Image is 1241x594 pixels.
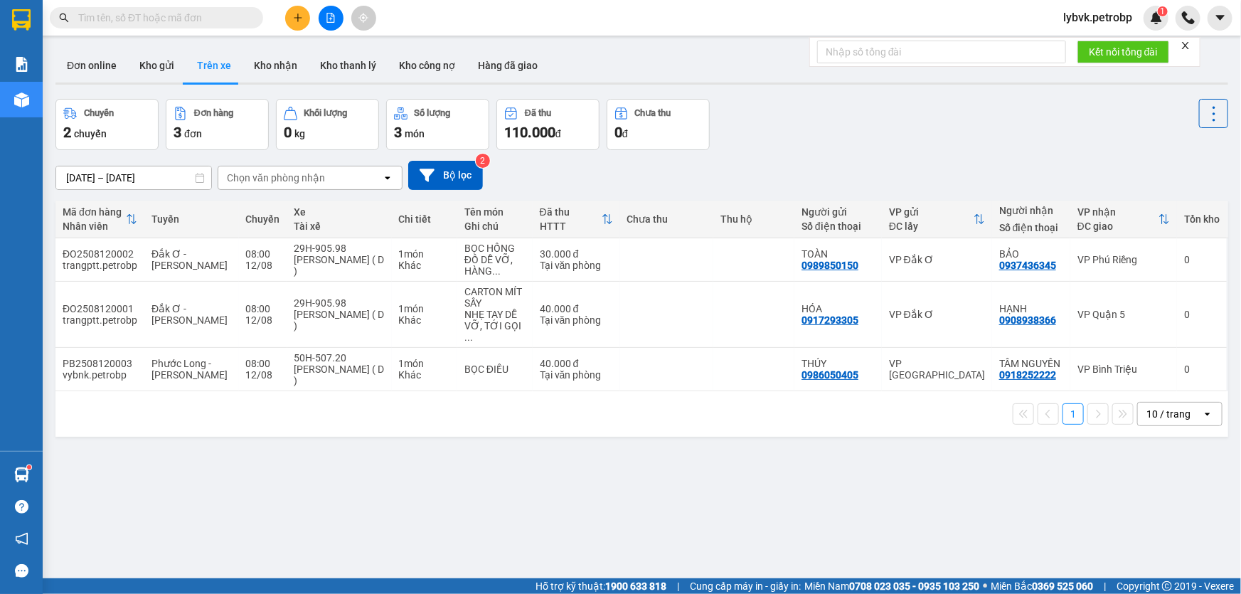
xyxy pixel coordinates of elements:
div: Tại văn phòng [540,369,613,381]
button: Kho công nợ [388,48,467,83]
div: Đã thu [525,108,551,118]
div: HÓA [801,303,875,314]
div: PB2508120003 [63,358,137,369]
div: 50H-507.20 [294,352,385,364]
div: Người gửi [801,206,875,218]
span: 3 [394,124,402,141]
input: Tìm tên, số ĐT hoặc mã đơn [78,10,246,26]
div: Tuyến [151,213,232,225]
div: Chi tiết [399,213,450,225]
span: 0 [614,124,622,141]
div: 40.000 đ [540,358,613,369]
span: kg [294,128,305,139]
span: copyright [1162,581,1172,591]
div: CARTON MÍT SẤY [464,286,526,309]
span: Phước Long - [PERSON_NAME] [151,358,228,381]
div: VP Đắk Ơ [889,309,985,320]
div: Số điện thoại [801,221,875,232]
span: | [1104,578,1106,594]
div: 0 [1184,364,1220,375]
div: NHẸ TAY DỄ VỠ, TỚI GỌI KHÁCH LIỀN [464,309,526,343]
button: aim [351,6,376,31]
div: Chưa thu [635,108,671,118]
button: Bộ lọc [408,161,483,190]
div: Mã đơn hàng [63,206,126,218]
div: Chuyến [246,213,280,225]
div: TOÀN [801,248,875,260]
input: Select a date range. [56,166,211,189]
div: BẢO [999,248,1063,260]
div: Xe [294,206,385,218]
div: VP gửi [889,206,974,218]
img: solution-icon [14,57,29,72]
th: Toggle SortBy [882,201,992,238]
div: 40.000 đ [540,303,613,314]
div: 29H-905.98 [294,297,385,309]
button: Kho gửi [128,48,186,83]
button: Kết nối tổng đài [1077,41,1169,63]
div: Khác [399,369,450,381]
div: ĐO2508120001 [63,303,137,314]
div: 08:00 [246,248,280,260]
div: [PERSON_NAME] ( D ) [294,364,385,386]
div: VP Phú Riềng [1077,254,1170,265]
div: trangptt.petrobp [63,260,137,271]
div: Chuyến [84,108,114,118]
span: đ [555,128,561,139]
div: Thu hộ [720,213,787,225]
sup: 2 [476,154,490,168]
div: [PERSON_NAME] ( D ) [294,254,385,277]
span: đ [622,128,628,139]
span: lybvk.petrobp [1052,9,1144,26]
div: 10 / trang [1146,407,1191,421]
button: Hàng đã giao [467,48,549,83]
div: VP Bình Triệu [1077,364,1170,375]
div: 0908938366 [999,314,1056,326]
div: 0 [1184,254,1220,265]
sup: 1 [1158,6,1168,16]
div: 0989850150 [801,260,858,271]
button: Đơn online [55,48,128,83]
img: warehouse-icon [14,92,29,107]
span: Đắk Ơ - [PERSON_NAME] [151,303,228,326]
strong: 1900 633 818 [605,580,666,592]
span: caret-down [1214,11,1227,24]
div: Đơn hàng [194,108,233,118]
span: 2 [63,124,71,141]
div: Chưa thu [627,213,706,225]
span: ⚪️ [983,583,987,589]
div: ĐO2508120002 [63,248,137,260]
div: vybnk.petrobp [63,369,137,381]
div: ĐC lấy [889,221,974,232]
div: Tài xế [294,221,385,232]
img: icon-new-feature [1150,11,1163,24]
button: Đơn hàng3đơn [166,99,269,150]
div: Khác [399,314,450,326]
span: Miền Nam [804,578,979,594]
span: message [15,564,28,578]
button: Chưa thu0đ [607,99,710,150]
button: Trên xe [186,48,243,83]
img: logo-vxr [12,9,31,31]
div: 0937436345 [999,260,1056,271]
div: Nhân viên [63,221,126,232]
div: [PERSON_NAME] ( D ) [294,309,385,332]
span: file-add [326,13,336,23]
div: 12/08 [246,260,280,271]
span: 3 [174,124,181,141]
div: Số điện thoại [999,222,1063,233]
input: Nhập số tổng đài [817,41,1066,63]
th: Toggle SortBy [55,201,144,238]
span: 110.000 [504,124,555,141]
span: question-circle [15,500,28,514]
div: Khối lượng [304,108,348,118]
div: HTTT [540,221,602,232]
span: đơn [184,128,202,139]
div: Chọn văn phòng nhận [227,171,325,185]
div: Tại văn phòng [540,314,613,326]
button: Kho thanh lý [309,48,388,83]
div: 1 món [399,248,450,260]
div: Ghi chú [464,221,526,232]
div: 12/08 [246,314,280,326]
button: Khối lượng0kg [276,99,379,150]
